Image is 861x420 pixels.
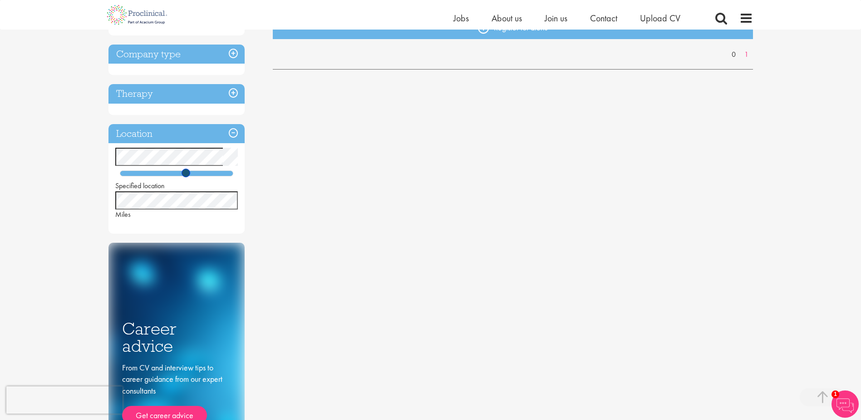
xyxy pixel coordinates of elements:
[640,12,680,24] a: Upload CV
[108,124,245,144] h3: Location
[590,12,617,24] a: Contact
[122,320,231,355] h3: Career advice
[831,390,859,418] img: Chatbot
[740,50,753,60] a: 1
[545,12,567,24] a: Join us
[115,210,131,219] span: Miles
[115,181,165,190] span: Specified location
[453,12,469,24] a: Jobs
[108,84,245,104] h3: Therapy
[727,50,740,60] a: 0
[6,386,123,414] iframe: reCAPTCHA
[831,390,839,398] span: 1
[492,12,522,24] a: About us
[108,45,245,64] h3: Company type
